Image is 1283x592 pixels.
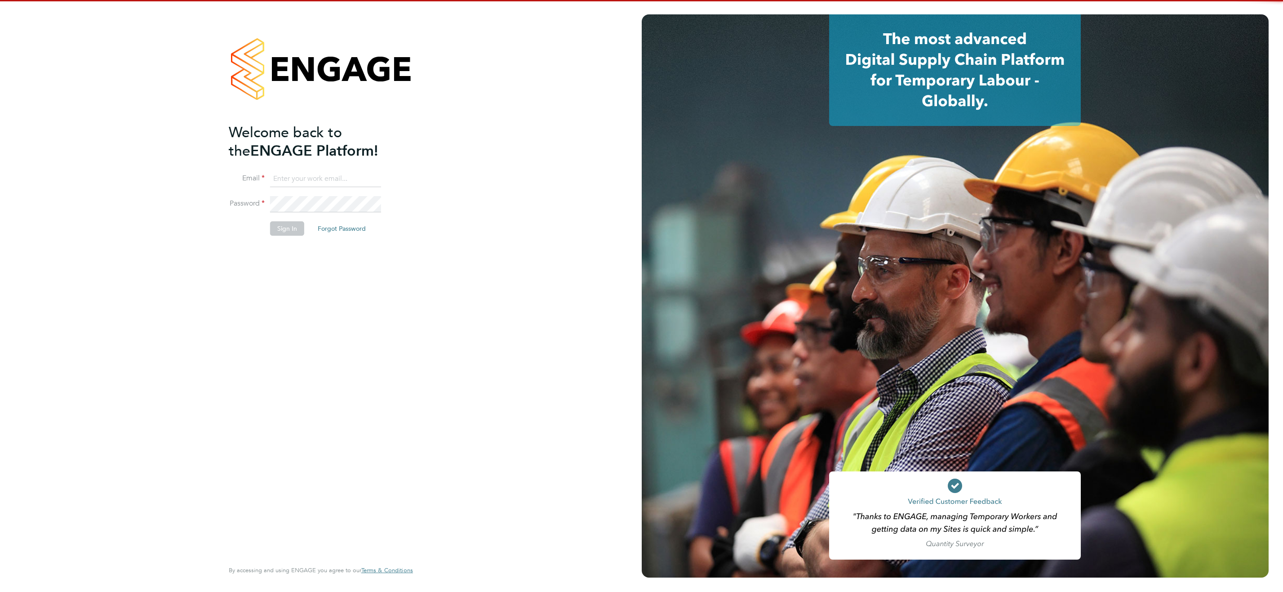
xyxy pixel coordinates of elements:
input: Enter your work email... [270,171,381,187]
a: Terms & Conditions [361,567,413,574]
button: Sign In [270,221,304,236]
h2: ENGAGE Platform! [229,123,404,160]
span: Welcome back to the [229,124,342,160]
label: Password [229,199,265,208]
span: By accessing and using ENGAGE you agree to our [229,566,413,574]
button: Forgot Password [311,221,373,236]
label: Email [229,174,265,183]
